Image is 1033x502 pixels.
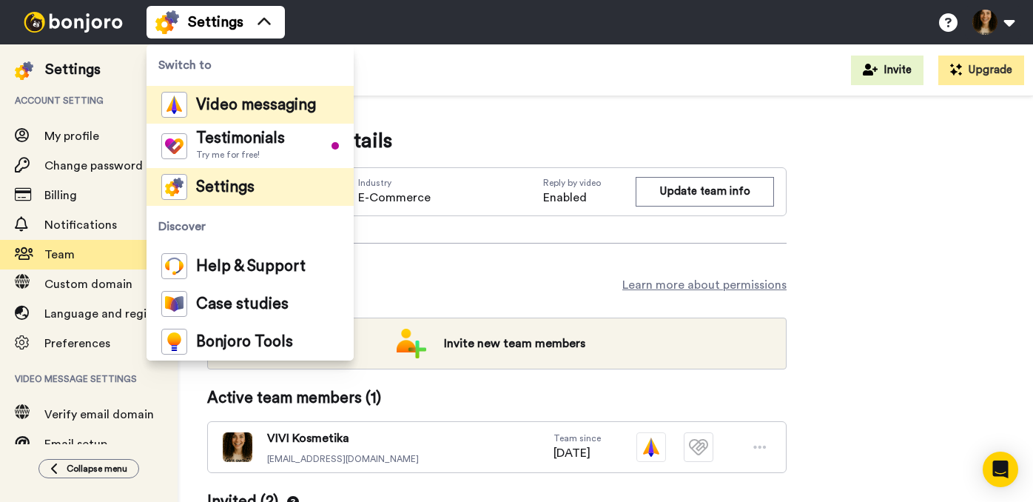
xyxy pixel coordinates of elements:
[147,168,354,206] a: Settings
[18,12,129,33] img: bj-logo-header-white.svg
[44,190,77,201] span: Billing
[15,61,33,80] img: settings-colored.svg
[267,429,419,447] span: VIVI Kosmetika
[983,452,1018,487] div: Open Intercom Messenger
[267,453,419,465] span: [EMAIL_ADDRESS][DOMAIN_NAME]
[161,92,187,118] img: vm-color.svg
[636,432,666,462] img: vm-color.svg
[44,278,132,290] span: Custom domain
[196,180,255,195] span: Settings
[38,459,139,478] button: Collapse menu
[358,189,431,207] span: E-Commerce
[207,387,381,409] span: Active team members ( 1 )
[44,338,110,349] span: Preferences
[147,247,354,285] a: Help & Support
[553,432,601,444] span: Team since
[188,12,243,33] span: Settings
[358,177,431,189] span: Industry
[161,329,187,355] img: bj-tools-colored.svg
[196,149,285,161] span: Try me for free!
[44,308,161,320] span: Language and region
[553,444,601,462] span: [DATE]
[147,86,354,124] a: Video messaging
[207,126,787,155] span: Update team details
[44,409,154,421] span: Verify email domain
[196,131,285,146] span: Testimonials
[44,160,143,172] span: Change password
[147,206,354,247] span: Discover
[44,438,107,450] span: Email setup
[196,259,306,274] span: Help & Support
[44,219,117,231] span: Notifications
[223,432,252,462] img: 5f3f71f3-1951-44fd-bfe7-899c2b12bc95-1757674851.jpg
[44,130,99,142] span: My profile
[543,189,636,207] span: Enabled
[45,59,101,80] div: Settings
[196,98,316,113] span: Video messaging
[636,177,774,206] button: Update team info
[147,44,354,86] span: Switch to
[196,297,289,312] span: Case studies
[397,329,426,358] img: add-team.png
[147,124,354,168] a: TestimonialsTry me for free!
[196,335,293,349] span: Bonjoro Tools
[161,174,187,200] img: settings-colored.svg
[67,463,127,475] span: Collapse menu
[543,177,636,189] span: Reply by video
[155,10,179,34] img: settings-colored.svg
[622,276,787,294] a: Learn more about permissions
[161,253,187,279] img: help-and-support-colored.svg
[161,133,187,159] img: tm-color.svg
[851,56,923,85] button: Invite
[161,291,187,317] img: case-study-colored.svg
[432,329,597,358] span: Invite new team members
[44,249,75,261] span: Team
[684,432,713,462] img: tm-plain.svg
[938,56,1024,85] button: Upgrade
[147,323,354,361] a: Bonjoro Tools
[147,285,354,323] a: Case studies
